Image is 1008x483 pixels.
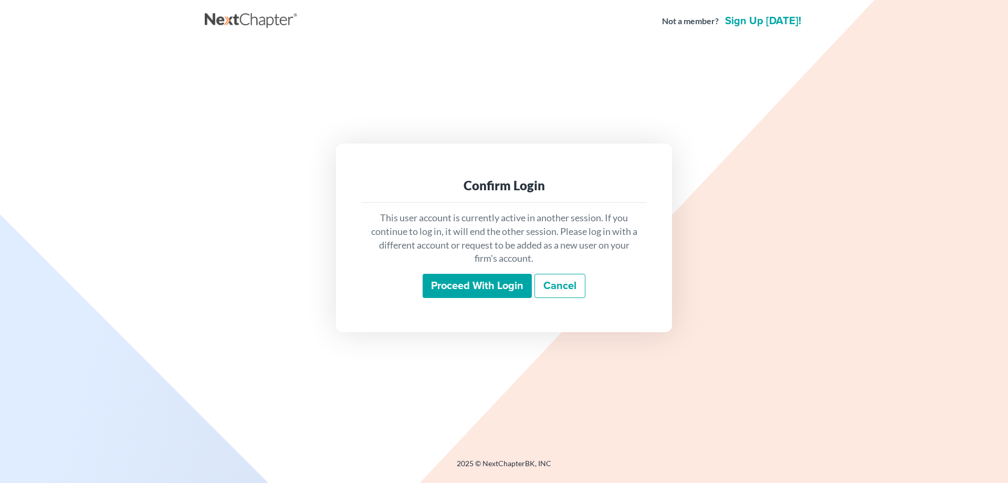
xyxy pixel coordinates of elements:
[370,211,638,265] p: This user account is currently active in another session. If you continue to log in, it will end ...
[723,16,803,26] a: Sign up [DATE]!
[534,274,585,298] a: Cancel
[370,177,638,194] div: Confirm Login
[205,458,803,477] div: 2025 © NextChapterBK, INC
[662,15,719,27] strong: Not a member?
[423,274,532,298] input: Proceed with login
